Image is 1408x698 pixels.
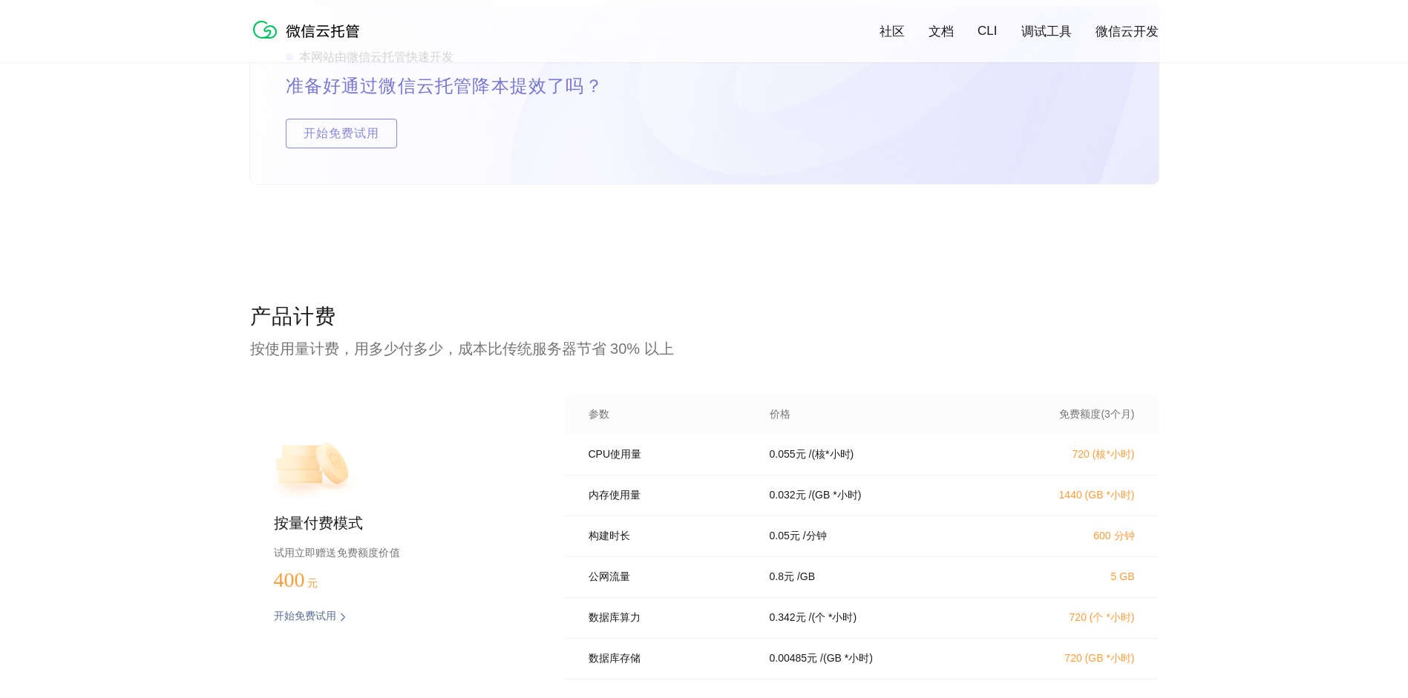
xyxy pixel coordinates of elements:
p: / (个 *小时) [809,611,857,625]
p: 400 [274,568,348,592]
p: 5 GB [1004,570,1135,582]
p: 720 (个 *小时) [1004,611,1135,625]
span: 元 [307,578,318,589]
p: 数据库算力 [589,611,749,625]
p: 构建时长 [589,530,749,543]
a: 微信云开发 [1096,23,1159,40]
p: 开始免费试用 [274,610,336,625]
p: 价格 [770,408,790,421]
p: 试用立即赠送免费额度价值 [274,543,517,562]
a: CLI [978,24,997,39]
p: / (GB *小时) [809,489,862,502]
a: 社区 [880,23,905,40]
p: 0.8 元 [770,570,794,584]
p: 0.00485 元 [770,652,818,665]
span: 开始免费试用 [286,119,396,148]
p: 参数 [589,408,749,421]
p: 内存使用量 [589,489,749,502]
a: 调试工具 [1021,23,1072,40]
p: 按量付费模式 [274,513,517,534]
p: 公网流量 [589,570,749,584]
p: / 分钟 [803,530,827,543]
p: CPU使用量 [589,448,749,461]
p: 600 分钟 [1004,530,1135,543]
img: 微信云托管 [250,15,369,45]
p: 0.342 元 [770,611,806,625]
p: 准备好通过微信云托管降本提效了吗？ [286,71,639,101]
p: / (核*小时) [809,448,854,461]
p: / GB [797,570,815,584]
p: 免费额度(3个月) [1004,408,1135,421]
p: 720 (GB *小时) [1004,652,1135,665]
p: / (GB *小时) [820,652,873,665]
p: 数据库存储 [589,652,749,665]
p: 0.032 元 [770,489,806,502]
p: 产品计费 [250,303,1159,332]
a: 文档 [929,23,954,40]
a: 微信云托管 [250,34,369,47]
p: 0.05 元 [770,530,800,543]
p: 0.055 元 [770,448,806,461]
p: 按使用量计费，用多少付多少，成本比传统服务器节省 30% 以上 [250,338,1159,359]
p: 720 (核*小时) [1004,448,1135,461]
p: 1440 (GB *小时) [1004,489,1135,502]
